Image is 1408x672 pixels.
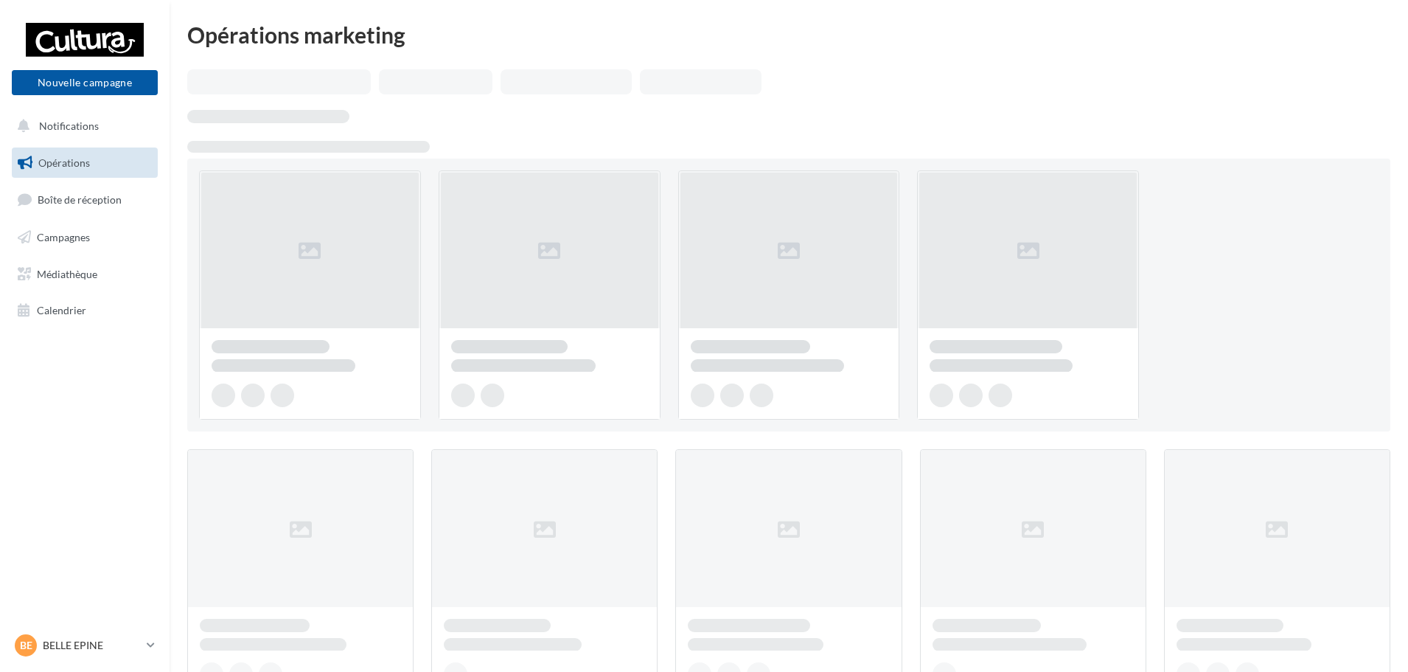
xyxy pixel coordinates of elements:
a: Calendrier [9,295,161,326]
span: Campagnes [37,231,90,243]
a: Opérations [9,148,161,179]
div: Opérations marketing [187,24,1390,46]
span: Boîte de réception [38,193,122,206]
span: Opérations [38,156,90,169]
a: Boîte de réception [9,184,161,215]
a: Campagnes [9,222,161,253]
span: Calendrier [37,304,86,316]
a: Médiathèque [9,259,161,290]
span: Médiathèque [37,267,97,280]
a: BE BELLE EPINE [12,631,158,659]
span: BE [20,638,32,653]
button: Nouvelle campagne [12,70,158,95]
button: Notifications [9,111,155,142]
p: BELLE EPINE [43,638,141,653]
span: Notifications [39,119,99,132]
